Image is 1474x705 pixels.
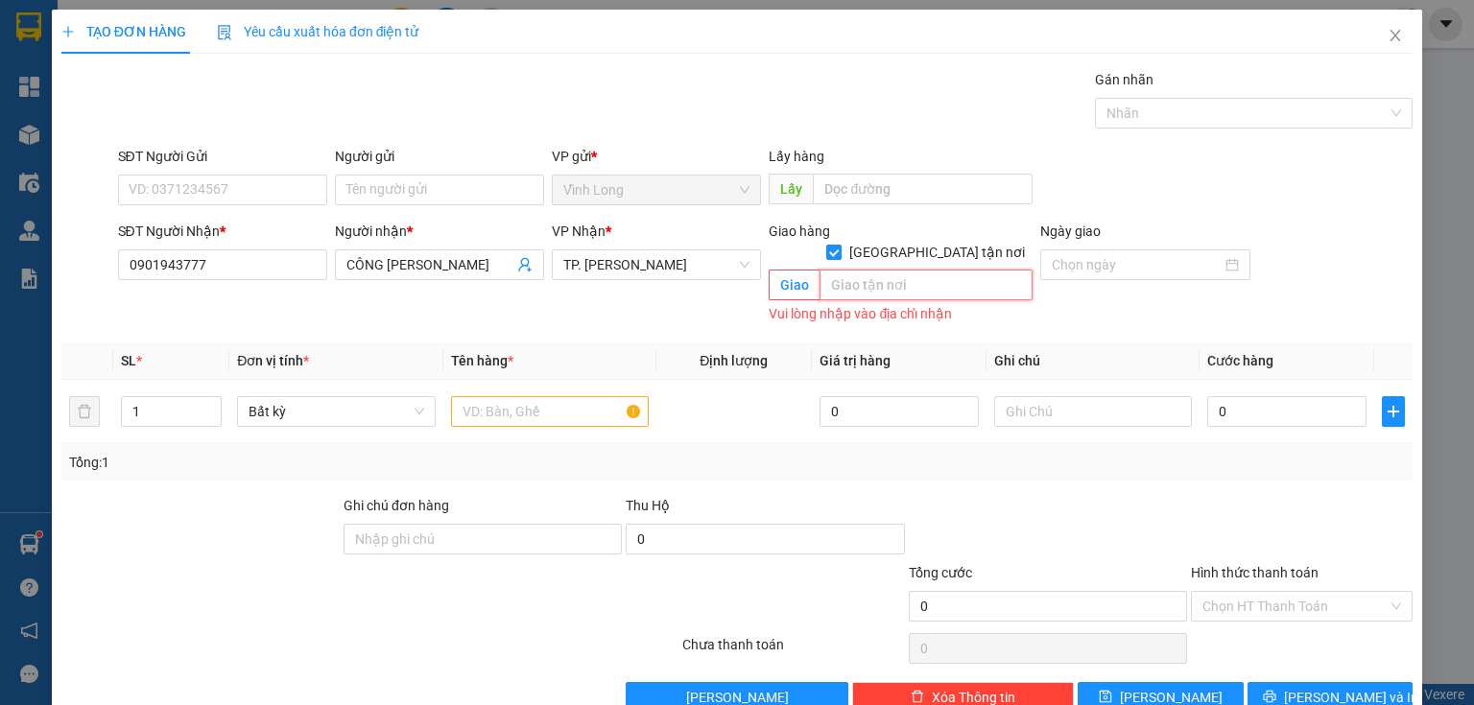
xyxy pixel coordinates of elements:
[1388,28,1403,43] span: close
[909,565,972,580] span: Tổng cước
[1263,690,1276,705] span: printer
[217,25,232,40] img: icon
[451,396,649,427] input: VD: Bàn, Ghế
[344,524,622,554] input: Ghi chú đơn hàng
[680,634,906,668] div: Chưa thanh toán
[911,690,924,705] span: delete
[200,411,221,426] span: Decrease Value
[563,176,749,204] span: Vĩnh Long
[61,25,75,38] span: plus
[1191,565,1319,580] label: Hình thức thanh toán
[1052,254,1221,275] input: Ngày giao
[994,396,1192,427] input: Ghi Chú
[200,397,221,411] span: Increase Value
[700,353,768,368] span: Định lượng
[842,242,1033,263] span: [GEOGRAPHIC_DATA] tận nơi
[820,396,979,427] input: 0
[517,257,533,272] span: user-add
[121,353,136,368] span: SL
[820,270,1033,300] input: Giao tận nơi
[820,353,891,368] span: Giá trị hàng
[335,146,544,167] div: Người gửi
[552,146,761,167] div: VP gửi
[205,400,217,411] span: up
[205,413,217,425] span: down
[1383,404,1404,419] span: plus
[69,452,570,473] div: Tổng: 1
[118,146,327,167] div: SĐT Người Gửi
[451,353,513,368] span: Tên hàng
[769,303,1033,325] div: Vui lòng nhập vào địa chỉ nhận
[1099,690,1112,705] span: save
[769,270,820,300] span: Giao
[237,353,309,368] span: Đơn vị tính
[563,250,749,279] span: TP. Hồ Chí Minh
[1368,10,1422,63] button: Close
[1095,72,1153,87] label: Gán nhãn
[61,24,186,39] span: TẠO ĐƠN HÀNG
[769,174,813,204] span: Lấy
[769,223,830,239] span: Giao hàng
[813,174,1033,204] input: Dọc đường
[626,498,670,513] span: Thu Hộ
[552,223,606,239] span: VP Nhận
[1207,353,1273,368] span: Cước hàng
[69,396,100,427] button: delete
[1040,223,1101,239] label: Ngày giao
[118,221,327,242] div: SĐT Người Nhận
[249,397,423,426] span: Bất kỳ
[217,24,419,39] span: Yêu cầu xuất hóa đơn điện tử
[344,498,449,513] label: Ghi chú đơn hàng
[1382,396,1405,427] button: plus
[335,221,544,242] div: Người nhận
[987,342,1200,380] th: Ghi chú
[769,149,824,164] span: Lấy hàng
